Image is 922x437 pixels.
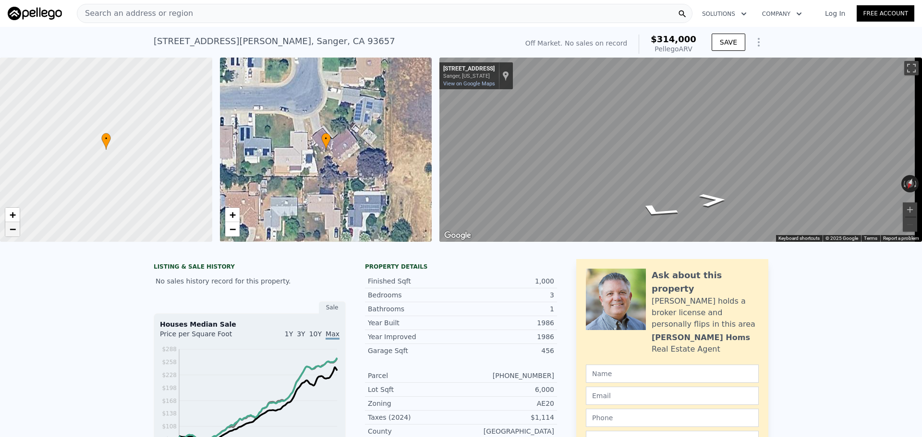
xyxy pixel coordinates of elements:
[652,332,750,343] div: [PERSON_NAME] Homs
[502,71,509,81] a: Show location on map
[154,272,346,290] div: No sales history record for this property.
[461,426,554,436] div: [GEOGRAPHIC_DATA]
[368,276,461,286] div: Finished Sqft
[225,208,240,222] a: Zoom in
[8,7,62,20] img: Pellego
[368,346,461,355] div: Garage Sqft
[77,8,193,19] span: Search an address or region
[904,61,919,75] button: Toggle fullscreen view
[461,399,554,408] div: AE20
[229,209,235,221] span: +
[712,34,745,51] button: SAVE
[368,332,461,342] div: Year Improved
[439,58,922,242] div: Street View
[162,372,177,378] tspan: $228
[154,35,395,48] div: [STREET_ADDRESS][PERSON_NAME] , Sanger , CA 93657
[5,208,20,222] a: Zoom in
[901,175,907,192] button: Rotate counterclockwise
[442,229,473,242] img: Google
[162,410,177,417] tspan: $138
[813,9,857,18] a: Log In
[297,330,305,338] span: 3Y
[285,330,293,338] span: 1Y
[368,304,461,314] div: Bathrooms
[368,318,461,328] div: Year Built
[368,290,461,300] div: Bedrooms
[439,58,922,242] div: Map
[525,38,627,48] div: Off Market. No sales on record
[586,365,759,383] input: Name
[903,217,917,232] button: Zoom out
[586,387,759,405] input: Email
[883,236,919,241] a: Report a problem
[225,222,240,236] a: Zoom out
[443,65,495,73] div: [STREET_ADDRESS]
[365,263,557,271] div: Property details
[442,229,473,242] a: Open this area in Google Maps (opens a new window)
[309,330,322,338] span: 10Y
[160,329,250,344] div: Price per Square Foot
[694,5,754,23] button: Solutions
[162,398,177,404] tspan: $168
[651,44,696,54] div: Pellego ARV
[10,209,16,221] span: +
[586,409,759,427] input: Phone
[101,133,111,150] div: •
[461,346,554,355] div: 456
[688,190,738,210] path: Go Southwest, Holt Ave
[749,33,768,52] button: Show Options
[162,385,177,391] tspan: $198
[652,269,759,295] div: Ask about this property
[622,201,694,222] path: Go North, Redwood Ave
[461,276,554,286] div: 1,000
[461,385,554,394] div: 6,000
[652,295,759,330] div: [PERSON_NAME] holds a broker license and personally flips in this area
[154,263,346,272] div: LISTING & SALE HISTORY
[903,202,917,217] button: Zoom in
[326,330,340,340] span: Max
[229,223,235,235] span: −
[160,319,340,329] div: Houses Median Sale
[754,5,810,23] button: Company
[857,5,914,22] a: Free Account
[461,304,554,314] div: 1
[10,223,16,235] span: −
[461,332,554,342] div: 1986
[443,81,495,87] a: View on Google Maps
[368,385,461,394] div: Lot Sqft
[162,346,177,353] tspan: $288
[319,301,346,314] div: Sale
[778,235,820,242] button: Keyboard shortcuts
[864,236,877,241] a: Terms
[162,423,177,430] tspan: $108
[652,343,720,355] div: Real Estate Agent
[461,371,554,380] div: [PHONE_NUMBER]
[651,34,696,44] span: $314,000
[368,426,461,436] div: County
[101,134,111,143] span: •
[461,290,554,300] div: 3
[903,175,917,193] button: Reset the view
[443,73,495,79] div: Sanger, [US_STATE]
[825,236,858,241] span: © 2025 Google
[5,222,20,236] a: Zoom out
[461,318,554,328] div: 1986
[368,371,461,380] div: Parcel
[461,413,554,422] div: $1,114
[368,413,461,422] div: Taxes (2024)
[162,359,177,366] tspan: $258
[321,133,331,150] div: •
[321,134,331,143] span: •
[368,399,461,408] div: Zoning
[914,175,919,192] button: Rotate clockwise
